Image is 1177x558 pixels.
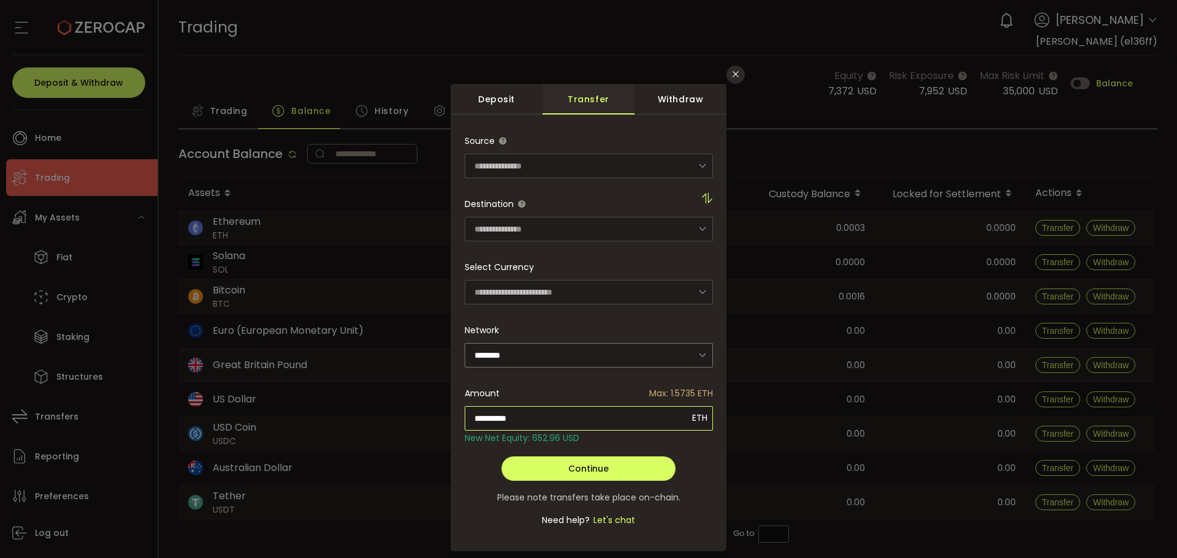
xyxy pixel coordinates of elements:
span: Destination [465,198,514,210]
span: New Net Equity: 652.96 USD [465,432,579,444]
span: Continue [568,462,609,475]
label: Select Currency [465,261,534,273]
span: Amount [465,381,500,405]
div: dialog [451,84,726,551]
span: Let's chat [590,514,635,526]
iframe: Chat Widget [1116,499,1177,558]
span: Please note transfers take place on-chain. [497,491,680,503]
span: Need help? [542,514,590,526]
span: ETH [692,412,707,424]
span: Source [465,135,495,147]
label: Network [465,324,499,336]
span: Max: 1.5735 ETH [649,381,713,405]
button: Continue [501,456,676,481]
